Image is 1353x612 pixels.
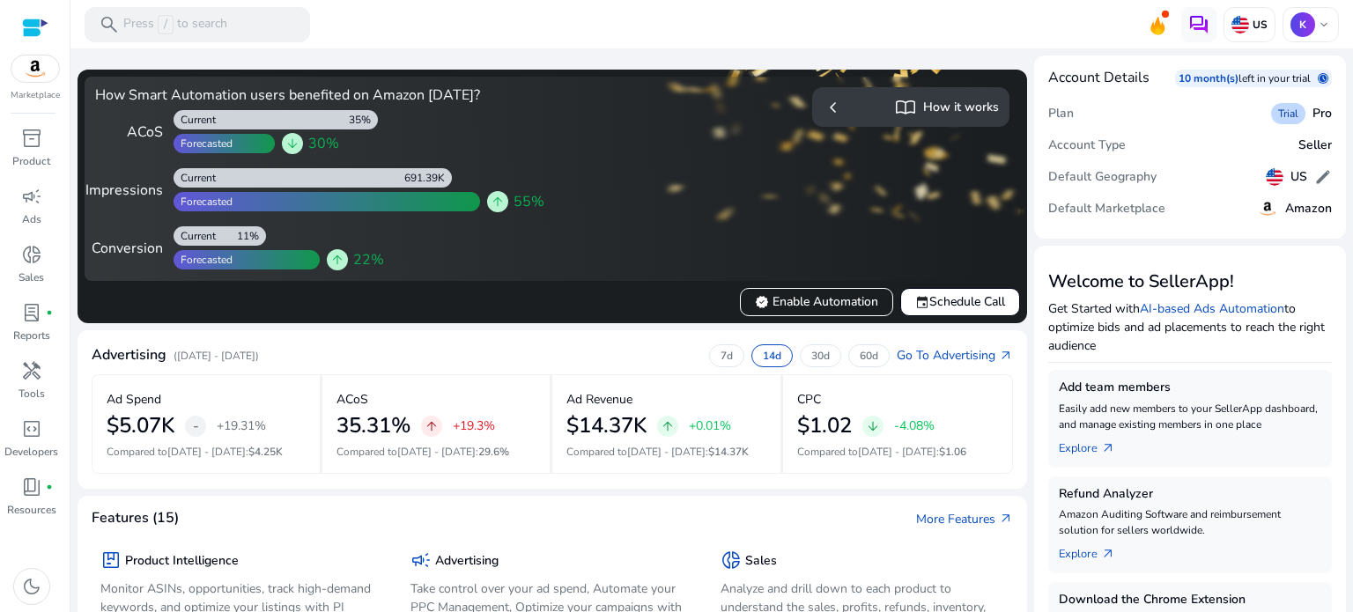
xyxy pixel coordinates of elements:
a: Explorearrow_outward [1059,432,1129,457]
h5: Plan [1048,107,1074,122]
div: Impressions [95,180,163,201]
div: Conversion [95,238,163,259]
p: CPC [797,390,821,409]
span: 55% [514,191,544,212]
span: arrow_outward [1101,441,1115,455]
span: donut_small [721,549,742,571]
span: event [915,295,929,309]
p: +19.3% [453,420,495,432]
span: dark_mode [21,576,42,597]
h5: Product Intelligence [125,554,239,569]
p: ([DATE] - [DATE]) [174,348,259,364]
div: Current [174,171,216,185]
h5: Pro [1312,107,1332,122]
span: Enable Automation [755,292,878,311]
div: Forecasted [174,253,233,267]
h5: Account Type [1048,138,1126,153]
span: lab_profile [21,302,42,323]
h5: Default Geography [1048,170,1157,185]
span: $14.37K [708,445,749,459]
div: Forecasted [174,136,233,151]
p: Resources [7,502,56,518]
h5: How it works [923,100,999,115]
span: [DATE] - [DATE] [627,445,706,459]
span: edit [1314,168,1332,186]
p: 60d [860,349,878,363]
div: 35% [349,113,378,127]
span: arrow_downward [866,419,880,433]
button: verifiedEnable Automation [740,288,893,316]
button: eventSchedule Call [900,288,1020,316]
h5: Add team members [1059,380,1321,395]
span: donut_small [21,244,42,265]
span: schedule [1318,73,1328,84]
p: Ad Spend [107,390,161,409]
p: Compared to : [797,444,999,460]
span: inventory_2 [21,128,42,149]
div: 11% [237,229,266,243]
span: import_contacts [895,97,916,118]
span: arrow_upward [661,419,675,433]
h5: US [1290,170,1307,185]
p: +0.01% [689,420,731,432]
p: Get Started with to optimize bids and ad placements to reach the right audience [1048,299,1332,355]
span: 22% [353,249,384,270]
p: 14d [763,349,781,363]
a: Go To Advertisingarrow_outward [897,346,1013,365]
span: book_4 [21,476,42,498]
h2: $1.02 [797,413,852,439]
h5: Download the Chrome Extension [1059,593,1321,608]
div: Current [174,113,216,127]
span: arrow_outward [999,349,1013,363]
span: / [158,15,174,34]
p: +19.31% [217,420,266,432]
p: Press to search [123,15,227,34]
span: Trial [1278,107,1298,121]
h2: 35.31% [336,413,410,439]
span: [DATE] - [DATE] [167,445,246,459]
h5: Advertising [435,554,499,569]
h4: How Smart Automation users benefited on Amazon [DATE]? [95,87,545,104]
p: 7d [721,349,733,363]
h2: $5.07K [107,413,174,439]
p: Compared to : [107,444,306,460]
span: arrow_upward [425,419,439,433]
span: arrow_upward [330,253,344,267]
p: US [1249,18,1268,32]
div: Forecasted [174,195,233,209]
span: Schedule Call [915,292,1005,311]
h3: Welcome to SellerApp! [1048,271,1332,292]
span: [DATE] - [DATE] [397,445,476,459]
h5: Seller [1298,138,1332,153]
p: -4.08% [894,420,935,432]
a: Explorearrow_outward [1059,538,1129,563]
p: K [1290,12,1315,37]
p: Marketplace [11,89,60,102]
p: Reports [13,328,50,343]
span: package [100,549,122,571]
span: campaign [410,549,432,571]
p: 30d [811,349,830,363]
span: verified [755,295,769,309]
h4: Advertising [92,347,166,364]
h2: $14.37K [566,413,647,439]
h4: Features (15) [92,510,179,527]
h5: Amazon [1285,202,1332,217]
p: Easily add new members to your SellerApp dashboard, and manage existing members in one place [1059,401,1321,432]
p: Compared to : [336,444,536,460]
span: code_blocks [21,418,42,439]
span: - [193,416,199,437]
p: left in your trial [1238,71,1318,85]
p: Tools [18,386,45,402]
p: ACoS [336,390,368,409]
p: Developers [4,444,58,460]
span: arrow_upward [491,195,505,209]
span: arrow_downward [285,136,299,151]
span: search [99,14,120,35]
div: ACoS [95,122,163,143]
h5: Refund Analyzer [1059,487,1321,502]
img: amazon.svg [1257,198,1278,219]
p: Amazon Auditing Software and reimbursement solution for sellers worldwide. [1059,506,1321,538]
img: us.svg [1231,16,1249,33]
span: [DATE] - [DATE] [858,445,936,459]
